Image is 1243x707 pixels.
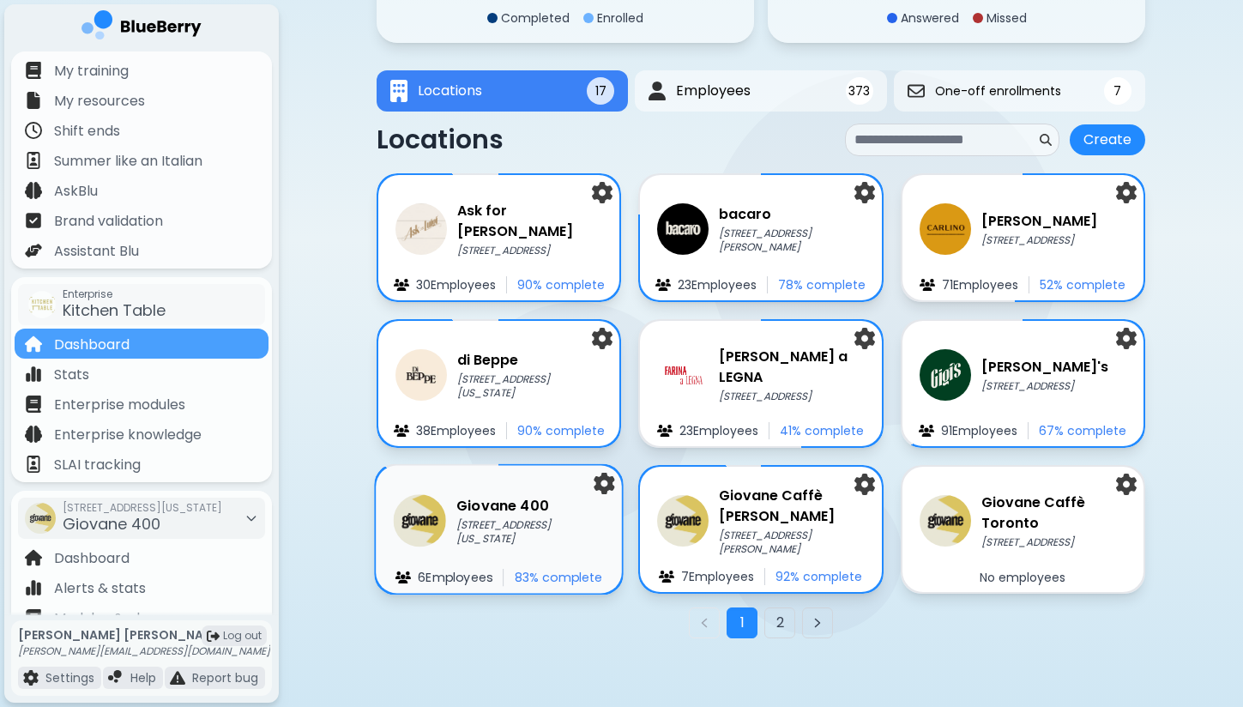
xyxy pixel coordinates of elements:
img: company thumbnail [395,203,447,255]
p: Enrolled [597,10,643,26]
p: Locations [377,124,504,155]
span: One-off enrollments [935,83,1061,99]
img: One-off enrollments [908,82,925,100]
p: Answered [901,10,959,26]
h3: [PERSON_NAME]'s [981,357,1108,378]
span: [STREET_ADDRESS][US_STATE] [63,501,222,515]
p: 91 Employee s [941,423,1017,438]
img: file icon [25,212,42,229]
img: file icon [25,456,42,473]
p: 90 % complete [517,423,605,438]
button: EmployeesEmployees373 [635,70,886,112]
span: Giovane 400 [63,513,160,535]
img: logout [207,630,220,643]
p: Help [130,670,156,686]
button: Go to page 1 [727,607,757,638]
h3: [PERSON_NAME] [981,211,1097,232]
img: file icon [659,571,674,583]
img: company thumbnail [920,349,971,401]
img: file icon [657,425,673,437]
img: file icon [25,122,42,139]
img: settings [1116,328,1137,349]
p: 23 Employee s [678,277,757,293]
p: [STREET_ADDRESS][PERSON_NAME] [719,529,864,556]
img: file icon [25,242,42,259]
button: LocationsLocations17 [377,70,628,112]
img: company thumbnail [25,503,56,534]
img: settings [592,182,612,203]
img: company thumbnail [920,495,971,547]
span: Employees [676,81,751,101]
h3: bacaro [719,204,864,225]
p: 67 % complete [1039,423,1126,438]
img: file icon [170,670,185,686]
button: Next page [802,607,833,638]
img: file icon [920,279,935,291]
p: [STREET_ADDRESS][US_STATE] [456,518,605,547]
p: Summer like an Italian [54,151,202,172]
img: file icon [108,670,124,686]
span: 17 [595,83,606,99]
button: Create [1070,124,1145,155]
span: Log out [223,629,262,643]
p: 83 % complete [515,570,603,585]
img: settings [854,182,875,203]
p: Enterprise modules [54,395,185,415]
p: Dashboard [54,548,130,569]
span: 7 [1113,83,1121,99]
img: file icon [25,62,42,79]
p: 7 Employee s [681,569,754,584]
img: settings [854,328,875,349]
p: 71 Employee s [942,277,1018,293]
img: Employees [649,82,666,101]
p: Modules & plans [54,608,164,629]
span: Kitchen Table [63,299,166,321]
h3: Ask for [PERSON_NAME] [457,201,602,242]
img: file icon [25,579,42,596]
p: 41 % complete [780,423,864,438]
h3: Giovane Caffè [PERSON_NAME] [719,486,864,527]
img: file icon [25,92,42,109]
p: [PERSON_NAME][EMAIL_ADDRESS][DOMAIN_NAME] [18,644,270,658]
span: 373 [848,83,870,99]
img: file icon [25,182,42,199]
img: file icon [25,609,42,626]
p: Dashboard [54,335,130,355]
p: My training [54,61,129,82]
h3: Giovane Caffè Toronto [981,492,1126,534]
img: file icon [919,425,934,437]
img: file icon [394,425,409,437]
p: Alerts & stats [54,578,146,599]
span: Enterprise [63,287,166,301]
img: company thumbnail [28,291,56,318]
img: search icon [1040,134,1052,146]
h3: [PERSON_NAME] a LEGNA [719,347,864,388]
p: Report bug [192,670,258,686]
p: My resources [54,91,145,112]
button: One-off enrollmentsOne-off enrollments7 [894,70,1145,112]
p: 90 % complete [517,277,605,293]
button: Go to page 2 [764,607,795,638]
p: AskBlu [54,181,98,202]
p: 38 Employee s [416,423,496,438]
img: file icon [25,426,42,443]
p: [PERSON_NAME] [PERSON_NAME] [18,627,270,643]
p: 30 Employee s [416,277,496,293]
img: company thumbnail [920,203,971,255]
img: company thumbnail [657,495,709,547]
img: settings [592,328,612,349]
p: [STREET_ADDRESS] [981,535,1126,549]
img: company thumbnail [657,349,709,401]
p: SLAI tracking [54,455,141,475]
img: file icon [25,396,42,413]
p: 78 % complete [778,277,866,293]
p: Enterprise knowledge [54,425,202,445]
p: 92 % complete [775,569,862,584]
img: settings [1116,474,1137,495]
img: file icon [655,279,671,291]
p: [STREET_ADDRESS][US_STATE] [457,372,602,400]
img: company logo [81,10,202,45]
h3: Giovane 400 [456,495,605,516]
p: 52 % complete [1040,277,1125,293]
img: file icon [395,571,411,584]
